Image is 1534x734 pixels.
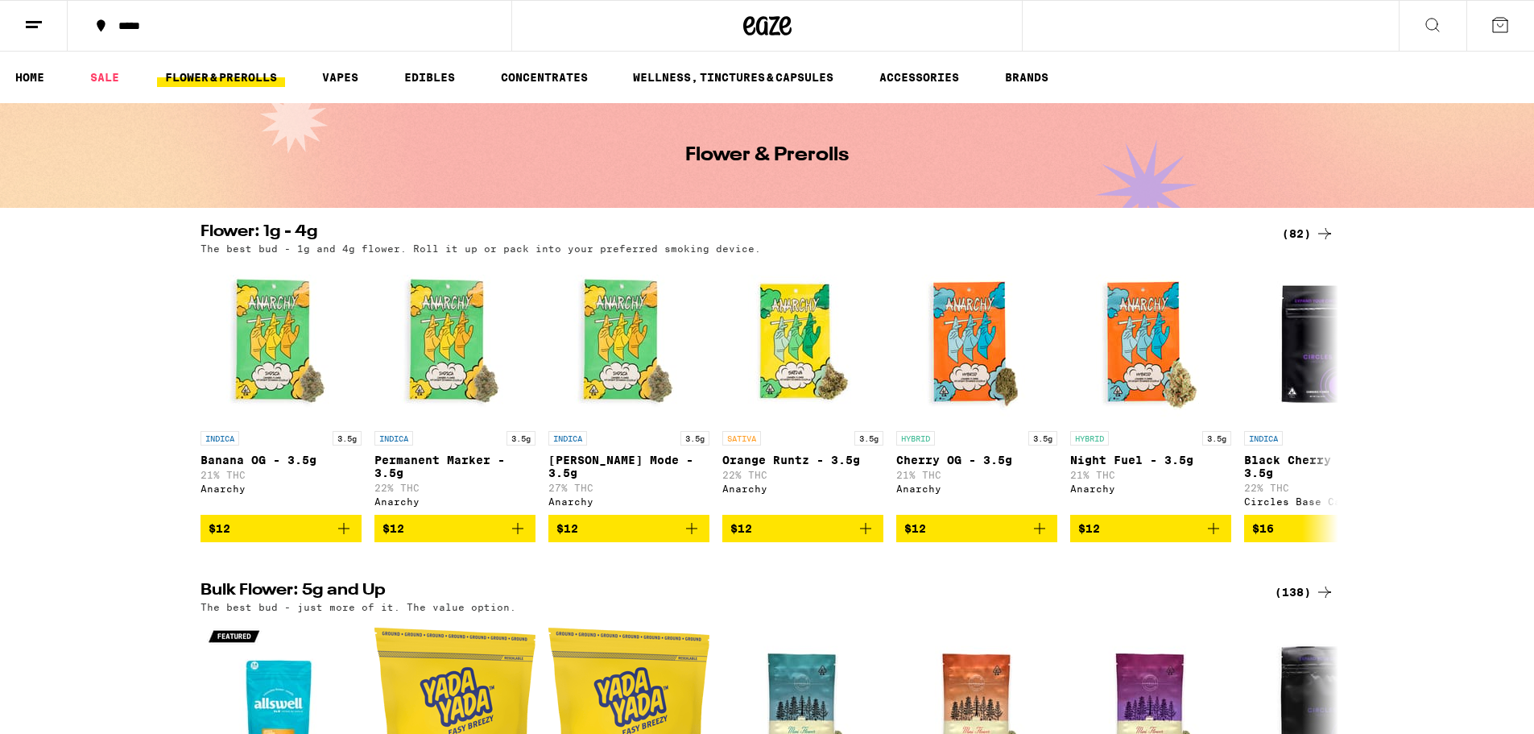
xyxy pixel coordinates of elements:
[730,522,752,535] span: $12
[1070,431,1109,446] p: HYBRID
[1252,522,1274,535] span: $16
[722,431,761,446] p: SATIVA
[680,431,709,446] p: 3.5g
[201,224,1255,243] h2: Flower: 1g - 4g
[896,454,1057,467] p: Cherry OG - 3.5g
[896,470,1057,480] p: 21% THC
[201,470,362,480] p: 21% THC
[314,68,366,87] a: VAPES
[685,146,849,165] h1: Flower & Prerolls
[201,243,761,254] p: The best bud - 1g and 4g flower. Roll it up or pack into your preferred smoking device.
[896,483,1057,494] div: Anarchy
[548,454,709,479] p: [PERSON_NAME] Mode - 3.5g
[1070,483,1231,494] div: Anarchy
[374,454,535,479] p: Permanent Marker - 3.5g
[201,262,362,423] img: Anarchy - Banana OG - 3.5g
[722,262,883,423] img: Anarchy - Orange Runtz - 3.5g
[548,496,709,507] div: Anarchy
[896,262,1057,423] img: Anarchy - Cherry OG - 3.5g
[896,431,935,446] p: HYBRID
[1244,262,1405,515] a: Open page for Black Cherry Gelato - 3.5g from Circles Base Camp
[7,68,52,87] a: HOME
[904,522,926,535] span: $12
[548,262,709,515] a: Open page for Runtz Mode - 3.5g from Anarchy
[1070,470,1231,480] p: 21% THC
[548,515,709,542] button: Add to bag
[1244,454,1405,479] p: Black Cherry Gelato - 3.5g
[871,68,967,87] a: ACCESSORIES
[722,483,883,494] div: Anarchy
[157,68,285,87] a: FLOWER & PREROLLS
[556,522,578,535] span: $12
[1202,431,1231,446] p: 3.5g
[374,262,535,515] a: Open page for Permanent Marker - 3.5g from Anarchy
[1244,515,1405,542] button: Add to bag
[374,262,535,423] img: Anarchy - Permanent Marker - 3.5g
[374,515,535,542] button: Add to bag
[1070,515,1231,542] button: Add to bag
[1244,483,1405,493] p: 22% THC
[374,431,413,446] p: INDICA
[201,431,239,446] p: INDICA
[374,496,535,507] div: Anarchy
[201,602,516,612] p: The best bud - just more of it. The value option.
[548,431,587,446] p: INDICA
[201,454,362,467] p: Banana OG - 3.5g
[1028,431,1057,446] p: 3.5g
[374,483,535,493] p: 22% THC
[1070,262,1231,423] img: Anarchy - Night Fuel - 3.5g
[1244,496,1405,507] div: Circles Base Camp
[493,68,596,87] a: CONCENTRATES
[209,522,230,535] span: $12
[1282,224,1334,243] a: (82)
[625,68,841,87] a: WELLNESS, TINCTURES & CAPSULES
[1078,522,1100,535] span: $12
[82,68,127,87] a: SALE
[1070,454,1231,467] p: Night Fuel - 3.5g
[722,262,883,515] a: Open page for Orange Runtz - 3.5g from Anarchy
[548,262,709,423] img: Anarchy - Runtz Mode - 3.5g
[201,583,1255,602] h2: Bulk Flower: 5g and Up
[997,68,1056,87] a: BRANDS
[1244,262,1405,423] img: Circles Base Camp - Black Cherry Gelato - 3.5g
[396,68,463,87] a: EDIBLES
[382,522,404,535] span: $12
[896,515,1057,542] button: Add to bag
[1275,583,1334,602] a: (138)
[201,515,362,542] button: Add to bag
[201,483,362,494] div: Anarchy
[1244,431,1283,446] p: INDICA
[201,262,362,515] a: Open page for Banana OG - 3.5g from Anarchy
[722,515,883,542] button: Add to bag
[854,431,883,446] p: 3.5g
[722,470,883,480] p: 22% THC
[548,483,709,493] p: 27% THC
[333,431,362,446] p: 3.5g
[507,431,535,446] p: 3.5g
[1070,262,1231,515] a: Open page for Night Fuel - 3.5g from Anarchy
[896,262,1057,515] a: Open page for Cherry OG - 3.5g from Anarchy
[722,454,883,467] p: Orange Runtz - 3.5g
